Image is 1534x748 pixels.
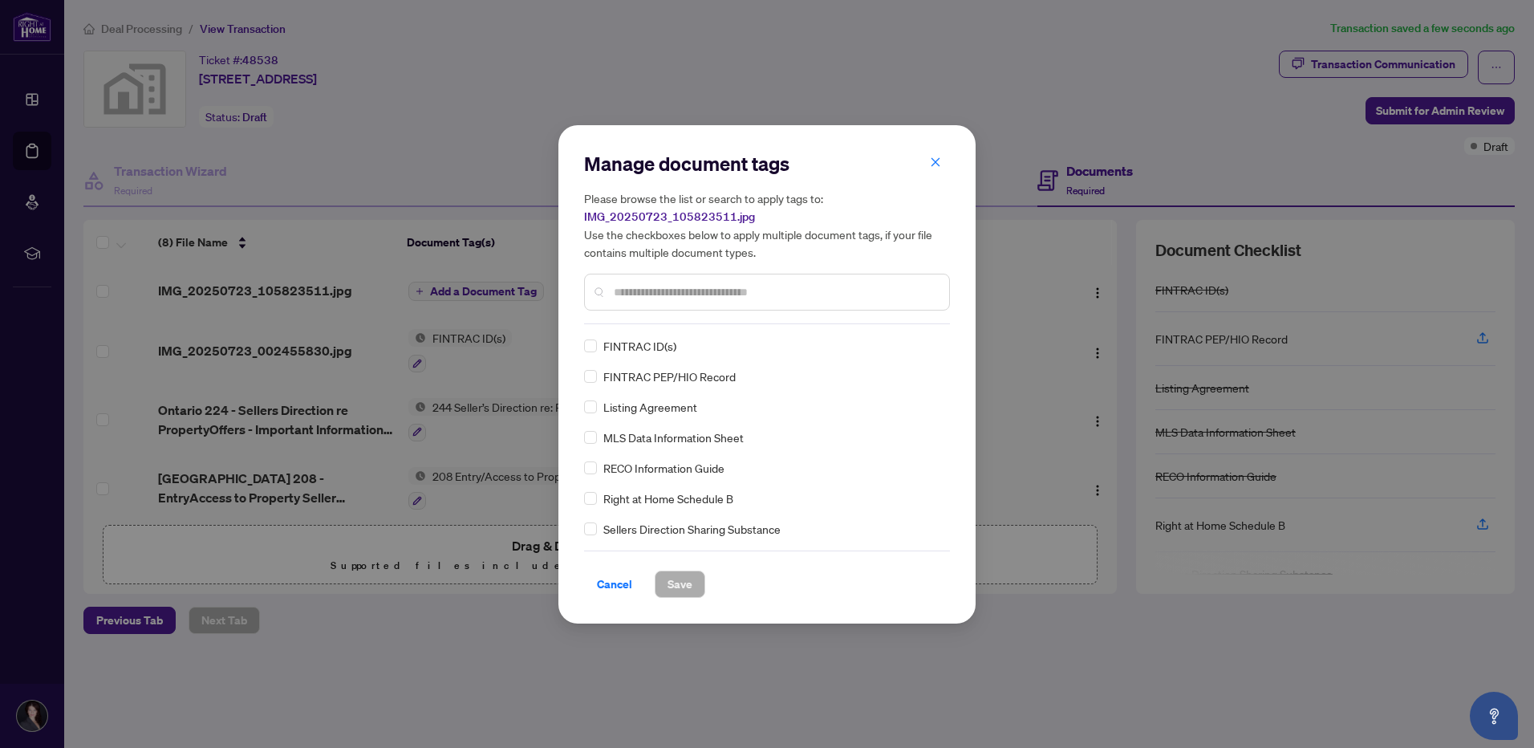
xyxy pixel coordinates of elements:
span: Sellers Direction Sharing Substance [603,520,781,538]
span: close [930,157,941,168]
button: Save [655,571,705,598]
span: Listing Agreement [603,398,697,416]
span: IMG_20250723_105823511.jpg [584,209,755,224]
span: RECO Information Guide [603,459,724,477]
h5: Please browse the list or search to apply tags to: Use the checkboxes below to apply multiple doc... [584,189,950,261]
button: Open asap [1470,692,1518,740]
span: MLS Data Information Sheet [603,429,744,446]
button: Cancel [584,571,645,598]
span: Cancel [597,571,632,597]
span: Right at Home Schedule B [603,490,733,507]
h2: Manage document tags [584,151,950,177]
span: FINTRAC PEP/HIO Record [603,368,736,385]
span: FINTRAC ID(s) [603,337,676,355]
